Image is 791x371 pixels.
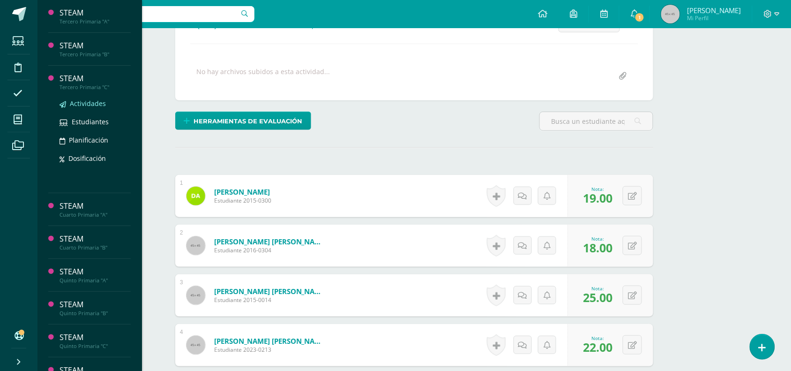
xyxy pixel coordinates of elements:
[60,266,131,277] div: STEAM
[60,8,131,25] a: STEAMTercero Primaria "A"
[60,277,131,284] div: Quinto Primaria "A"
[60,8,131,18] div: STEAM
[187,187,205,205] img: d0ef273cea8dcfc1946cf88bf900d79f.png
[60,84,131,91] div: Tercero Primaria "C"
[187,236,205,255] img: 45x45
[583,186,612,192] div: Nota:
[60,332,131,343] div: STEAM
[60,201,131,218] a: STEAMCuarto Primaria "A"
[583,240,612,256] span: 18.00
[60,51,131,58] div: Tercero Primaria "B"
[583,285,612,292] div: Nota:
[583,339,612,355] span: 22.00
[60,234,131,251] a: STEAMCuarto Primaria "B"
[214,336,327,346] a: [PERSON_NAME] [PERSON_NAME]
[583,190,612,206] span: 19.00
[72,117,109,126] span: Estudiantes
[60,332,131,349] a: STEAMQuinto Primaria "C"
[187,336,205,355] img: 45x45
[540,112,653,130] input: Busca un estudiante aquí...
[60,299,131,317] a: STEAMQuinto Primaria "B"
[214,187,271,197] a: [PERSON_NAME]
[175,112,311,130] a: Herramientas de evaluación
[60,116,131,127] a: Estudiantes
[60,73,131,91] a: STEAMTercero Primaria "C"
[60,40,131,51] div: STEAM
[214,287,327,296] a: [PERSON_NAME] [PERSON_NAME]
[214,246,327,254] span: Estudiante 2016-0304
[60,201,131,212] div: STEAM
[194,113,303,130] span: Herramientas de evaluación
[214,296,327,304] span: Estudiante 2015-0014
[70,99,106,108] span: Actividades
[196,67,330,85] div: No hay archivos subidos a esta actividad...
[60,135,131,145] a: Planificación
[214,197,271,204] span: Estudiante 2015-0300
[60,212,131,218] div: Cuarto Primaria "A"
[60,98,131,109] a: Actividades
[60,244,131,251] div: Cuarto Primaria "B"
[44,6,254,22] input: Busca un usuario...
[69,136,108,144] span: Planificación
[60,266,131,284] a: STEAMQuinto Primaria "A"
[60,73,131,84] div: STEAM
[583,235,612,242] div: Nota:
[583,335,612,341] div: Nota:
[214,237,327,246] a: [PERSON_NAME] [PERSON_NAME]
[687,14,741,22] span: Mi Perfil
[60,153,131,164] a: Dosificación
[60,299,131,310] div: STEAM
[60,18,131,25] div: Tercero Primaria "A"
[60,234,131,244] div: STEAM
[60,343,131,349] div: Quinto Primaria "C"
[687,6,741,15] span: [PERSON_NAME]
[661,5,680,23] img: 45x45
[68,154,106,163] span: Dosificación
[187,286,205,305] img: 45x45
[634,12,645,23] span: 1
[60,310,131,317] div: Quinto Primaria "B"
[214,346,327,354] span: Estudiante 2023-0213
[60,40,131,58] a: STEAMTercero Primaria "B"
[583,289,612,305] span: 25.00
